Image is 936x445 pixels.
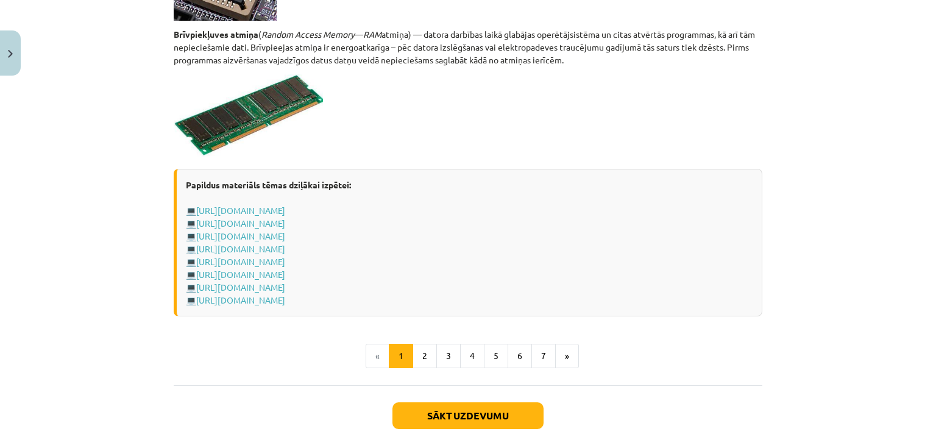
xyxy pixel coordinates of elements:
a: [URL][DOMAIN_NAME] [196,205,285,216]
p: ( — atmiņa) — datora darbības laikā glabājas operētājsistēma un citas atvērtās programmas, kā arī... [174,28,762,66]
a: [URL][DOMAIN_NAME] [196,256,285,267]
button: 7 [531,344,556,368]
a: [URL][DOMAIN_NAME] [196,282,285,293]
button: Sākt uzdevumu [392,402,544,429]
a: [URL][DOMAIN_NAME] [196,294,285,305]
a: [URL][DOMAIN_NAME] [196,269,285,280]
a: [URL][DOMAIN_NAME] [196,230,285,241]
button: 1 [389,344,413,368]
button: 5 [484,344,508,368]
img: icon-close-lesson-0947bae3869378f0d4975bcd49f059093ad1ed9edebbc8119c70593378902aed.svg [8,50,13,58]
button: 4 [460,344,484,368]
strong: Brīvpiekļuves atmiņa [174,29,258,40]
button: 6 [508,344,532,368]
button: 3 [436,344,461,368]
em: RAM [363,29,381,40]
a: [URL][DOMAIN_NAME] [196,218,285,229]
nav: Page navigation example [174,344,762,368]
strong: Papildus materiāls tēmas dziļākai izpētei: [186,179,351,190]
a: [URL][DOMAIN_NAME] [196,243,285,254]
button: » [555,344,579,368]
div: 💻 💻 💻 💻 💻 💻 💻 💻 [174,169,762,316]
button: 2 [413,344,437,368]
em: Random Access Memory [261,29,355,40]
